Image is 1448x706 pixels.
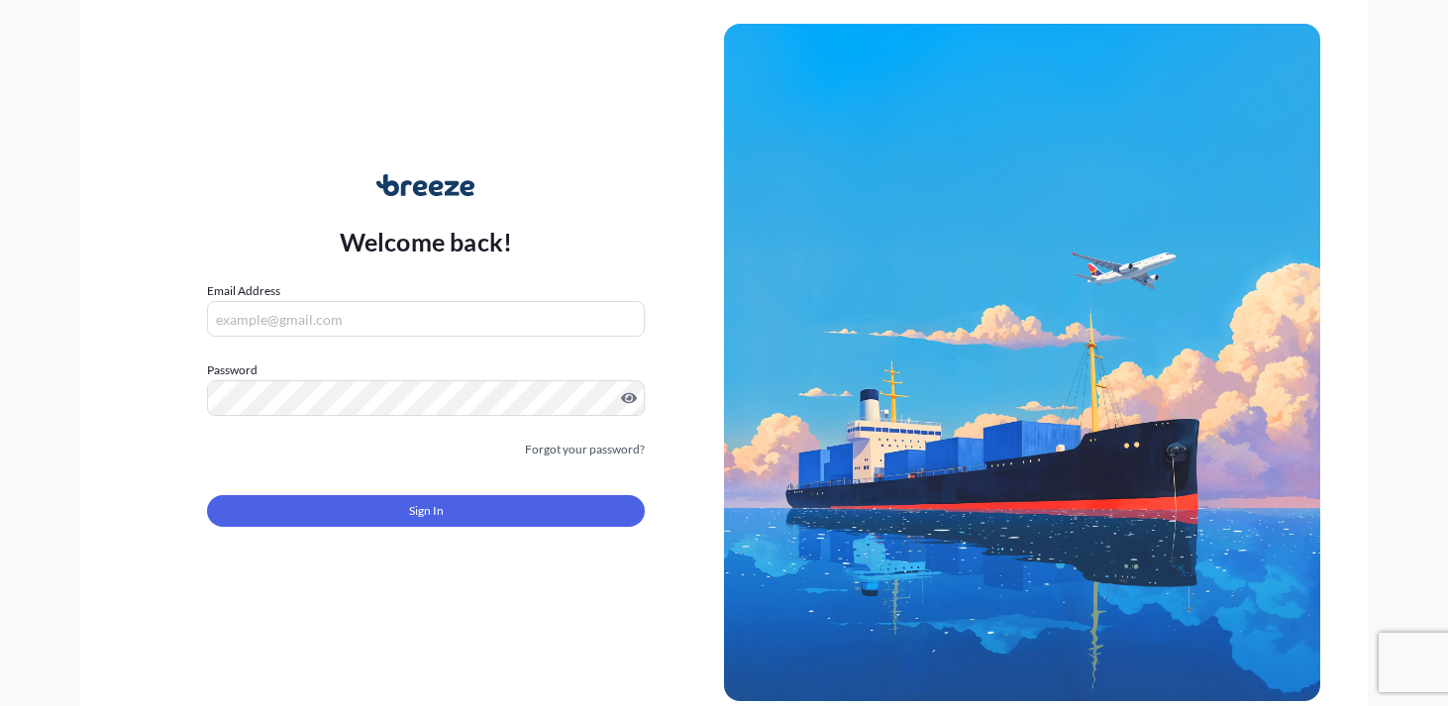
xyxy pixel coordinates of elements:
[621,390,637,406] button: Show password
[724,24,1320,701] img: Ship illustration
[207,281,280,301] label: Email Address
[207,360,645,380] label: Password
[207,301,645,337] input: example@gmail.com
[340,226,513,257] p: Welcome back!
[525,440,645,459] a: Forgot your password?
[409,501,444,521] span: Sign In
[207,495,645,527] button: Sign In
